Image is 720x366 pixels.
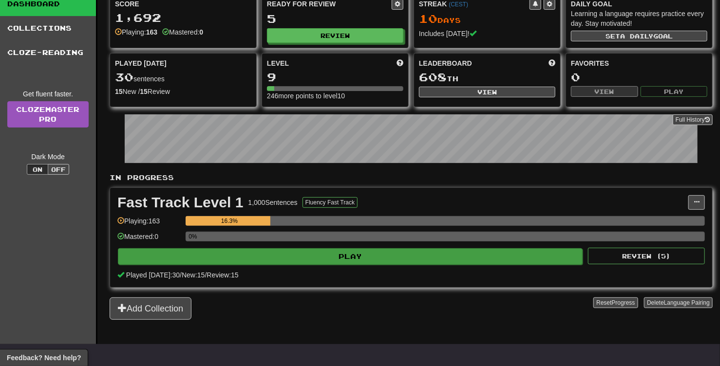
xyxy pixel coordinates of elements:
[644,297,713,308] button: DeleteLanguage Pairing
[267,71,403,83] div: 9
[419,70,447,84] span: 608
[419,12,437,25] span: 10
[118,248,583,265] button: Play
[162,27,203,37] div: Mastered:
[7,353,81,363] span: Open feedback widget
[397,58,403,68] span: Score more points to level up
[115,71,251,84] div: sentences
[419,13,555,25] div: Day s
[571,58,707,68] div: Favorites
[571,31,707,41] button: Seta dailygoal
[140,88,148,95] strong: 15
[117,216,181,232] div: Playing: 163
[182,271,205,279] span: New: 15
[115,87,251,96] div: New / Review
[593,297,638,308] button: ResetProgress
[267,28,403,43] button: Review
[207,271,238,279] span: Review: 15
[620,33,653,39] span: a daily
[449,1,468,8] a: (CEST)
[267,58,289,68] span: Level
[115,12,251,24] div: 1,692
[199,28,203,36] strong: 0
[48,164,69,175] button: Off
[115,70,133,84] span: 30
[115,88,123,95] strong: 15
[267,91,403,101] div: 246 more points to level 10
[7,152,89,162] div: Dark Mode
[571,71,707,83] div: 0
[571,86,638,97] button: View
[115,58,167,68] span: Played [DATE]
[248,198,298,207] div: 1,000 Sentences
[419,29,555,38] div: Includes [DATE]!
[27,164,48,175] button: On
[110,173,713,183] p: In Progress
[549,58,555,68] span: This week in points, UTC
[571,9,707,28] div: Learning a language requires practice every day. Stay motivated!
[205,271,207,279] span: /
[303,197,358,208] button: Fluency Fast Track
[664,299,710,306] span: Language Pairing
[126,271,180,279] span: Played [DATE]: 30
[588,248,705,264] button: Review (5)
[419,58,472,68] span: Leaderboard
[419,71,555,84] div: th
[117,195,244,210] div: Fast Track Level 1
[419,87,555,97] button: View
[110,297,191,320] button: Add Collection
[189,216,270,226] div: 16.3%
[673,114,713,125] button: Full History
[641,86,708,97] button: Play
[7,101,89,128] a: ClozemasterPro
[146,28,157,36] strong: 163
[7,89,89,99] div: Get fluent faster.
[612,299,635,306] span: Progress
[117,232,181,248] div: Mastered: 0
[115,27,157,37] div: Playing:
[180,271,182,279] span: /
[267,13,403,25] div: 5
